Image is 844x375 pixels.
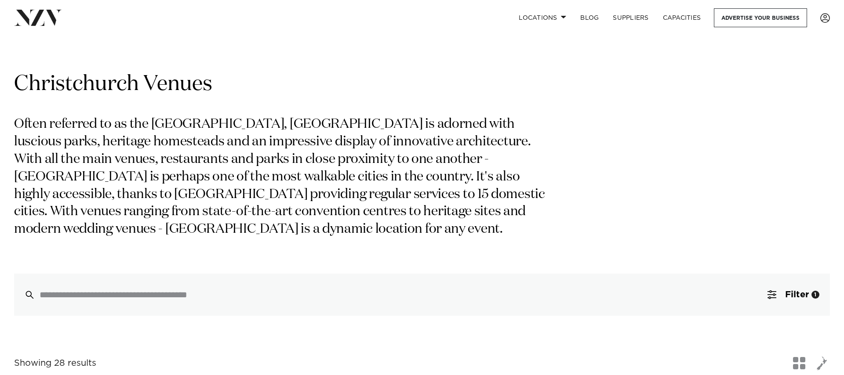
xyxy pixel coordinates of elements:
img: nzv-logo.png [14,10,62,25]
a: Advertise your business [714,8,807,27]
p: Often referred to as the [GEOGRAPHIC_DATA], [GEOGRAPHIC_DATA] is adorned with luscious parks, her... [14,116,557,238]
a: Locations [512,8,573,27]
a: SUPPLIERS [606,8,655,27]
div: 1 [811,291,819,299]
div: Showing 28 results [14,357,96,370]
a: Capacities [656,8,708,27]
h1: Christchurch Venues [14,71,830,98]
button: Filter1 [757,274,830,316]
a: BLOG [573,8,606,27]
span: Filter [785,290,809,299]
